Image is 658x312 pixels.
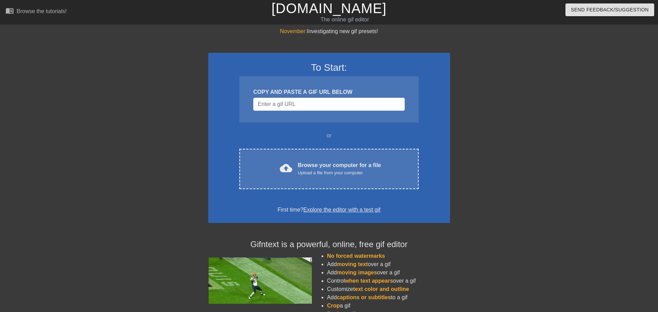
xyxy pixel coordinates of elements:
[17,8,67,14] div: Browse the tutorials!
[271,1,387,16] a: [DOMAIN_NAME]
[337,294,391,300] span: captions or subtitles
[217,206,441,214] div: First time?
[571,6,649,14] span: Send Feedback/Suggestion
[345,278,393,284] span: when text appears
[327,285,450,293] li: Customize
[280,162,292,174] span: cloud_upload
[337,261,368,267] span: moving text
[298,169,381,176] div: Upload a file from your computer
[303,207,380,213] a: Explore the editor with a test gif
[253,98,404,111] input: Username
[208,257,312,304] img: football_small.gif
[6,7,67,17] a: Browse the tutorials!
[6,7,14,15] span: menu_book
[353,286,409,292] span: text color and outline
[327,260,450,269] li: Add over a gif
[327,253,385,259] span: No forced watermarks
[226,131,432,140] div: or
[217,62,441,74] h3: To Start:
[327,293,450,302] li: Add to a gif
[223,16,467,24] div: The online gif editor
[327,269,450,277] li: Add over a gif
[208,240,450,250] h4: Gifntext is a powerful, online, free gif editor
[208,27,450,36] div: Investigating new gif presets!
[327,277,450,285] li: Control over a gif
[327,303,340,309] span: Crop
[253,88,404,96] div: COPY AND PASTE A GIF URL BELOW
[337,270,377,275] span: moving images
[298,161,381,176] div: Browse your computer for a file
[565,3,654,16] button: Send Feedback/Suggestion
[327,302,450,310] li: a gif
[280,28,307,34] span: November:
